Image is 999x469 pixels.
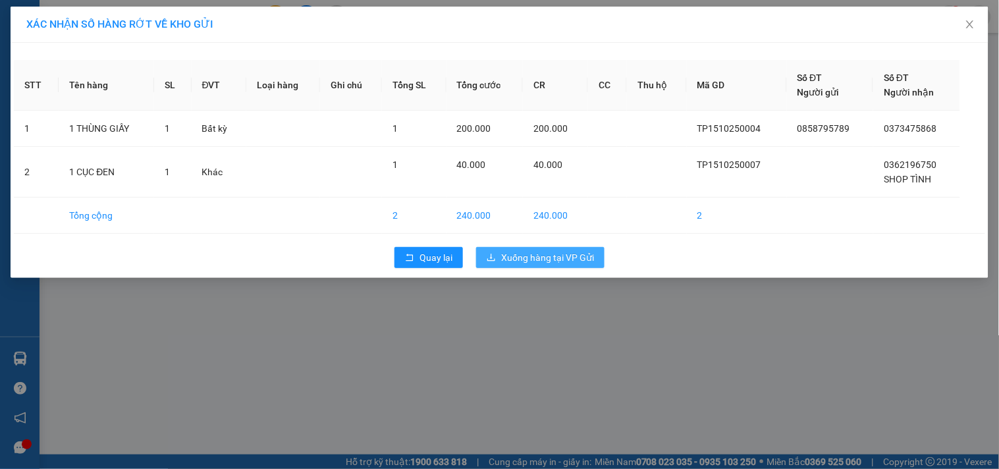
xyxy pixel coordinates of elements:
[952,7,988,43] button: Close
[165,167,170,177] span: 1
[533,159,562,170] span: 40.000
[246,60,320,111] th: Loại hàng
[588,60,627,111] th: CC
[382,198,446,234] td: 2
[533,123,568,134] span: 200.000
[457,123,491,134] span: 200.000
[697,159,761,170] span: TP1510250007
[59,60,154,111] th: Tên hàng
[446,60,524,111] th: Tổng cước
[14,147,59,198] td: 2
[884,174,931,184] span: SHOP TÌNH
[394,247,463,268] button: rollbackQuay lại
[884,87,934,97] span: Người nhận
[26,18,213,30] span: XÁC NHẬN SỐ HÀNG RỚT VỀ KHO GỬI
[697,123,761,134] span: TP1510250004
[405,253,414,263] span: rollback
[797,87,840,97] span: Người gửi
[501,250,594,265] span: Xuống hàng tại VP Gửi
[59,198,154,234] td: Tổng cộng
[884,123,936,134] span: 0373475868
[192,111,247,147] td: Bất kỳ
[965,19,975,30] span: close
[523,198,588,234] td: 240.000
[59,111,154,147] td: 1 THÙNG GIẤY
[392,123,398,134] span: 1
[419,250,452,265] span: Quay lại
[523,60,588,111] th: CR
[165,123,170,134] span: 1
[687,60,787,111] th: Mã GD
[797,72,823,83] span: Số ĐT
[457,159,486,170] span: 40.000
[487,253,496,263] span: download
[446,198,524,234] td: 240.000
[154,60,192,111] th: SL
[392,159,398,170] span: 1
[14,60,59,111] th: STT
[192,60,247,111] th: ĐVT
[884,159,936,170] span: 0362196750
[382,60,446,111] th: Tổng SL
[192,147,247,198] td: Khác
[884,72,909,83] span: Số ĐT
[687,198,787,234] td: 2
[797,123,850,134] span: 0858795789
[59,147,154,198] td: 1 CỤC ĐEN
[476,247,605,268] button: downloadXuống hàng tại VP Gửi
[14,111,59,147] td: 1
[627,60,687,111] th: Thu hộ
[320,60,382,111] th: Ghi chú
